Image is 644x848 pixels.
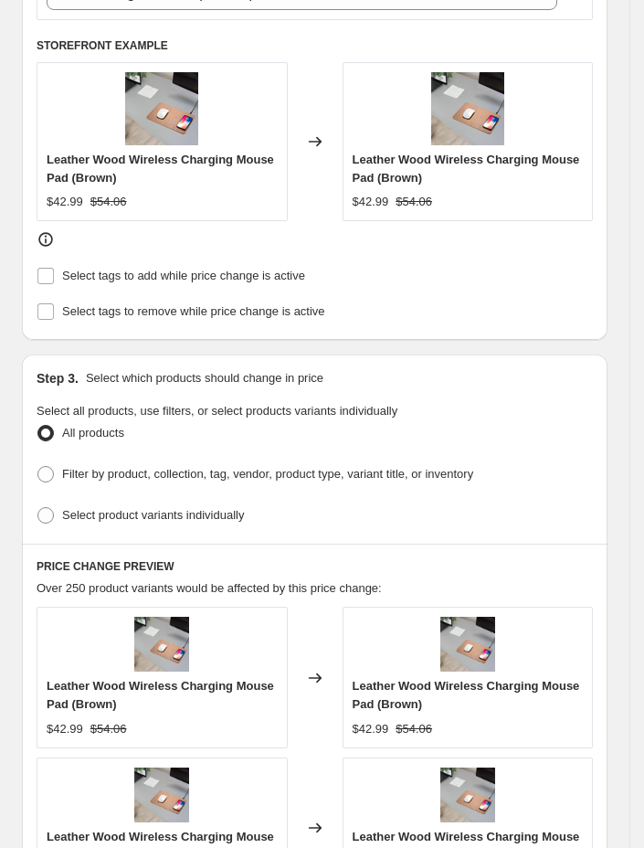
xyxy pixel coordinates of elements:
img: background-editor_output_5f393db7-05fd-4c5a-adf5-e7f78f3adf35_80x.png [440,768,495,822]
h2: Step 3. [37,369,79,387]
img: background-editor_output_5f393db7-05fd-4c5a-adf5-e7f78f3adf35_80x.png [134,768,189,822]
div: $42.99 [353,193,389,211]
h6: STOREFRONT EXAMPLE [37,38,593,53]
span: Leather Wood Wireless Charging Mouse Pad (Brown) [353,153,580,185]
div: $42.99 [353,720,389,738]
strike: $54.06 [90,193,127,211]
span: Leather Wood Wireless Charging Mouse Pad (Brown) [353,679,580,711]
div: $42.99 [47,193,83,211]
span: Filter by product, collection, tag, vendor, product type, variant title, or inventory [62,467,473,481]
h6: PRICE CHANGE PREVIEW [37,559,593,574]
img: background-editor_output_5f393db7-05fd-4c5a-adf5-e7f78f3adf35_80x.png [440,617,495,672]
img: background-editor_output_5f393db7-05fd-4c5a-adf5-e7f78f3adf35_80x.png [431,72,504,145]
img: background-editor_output_5f393db7-05fd-4c5a-adf5-e7f78f3adf35_80x.png [125,72,198,145]
span: Leather Wood Wireless Charging Mouse Pad (Brown) [47,153,274,185]
span: Select tags to add while price change is active [62,269,305,282]
span: Leather Wood Wireless Charging Mouse Pad (Brown) [47,679,274,711]
span: Select all products, use filters, or select products variants individually [37,404,397,418]
img: background-editor_output_5f393db7-05fd-4c5a-adf5-e7f78f3adf35_80x.png [134,617,189,672]
strike: $54.06 [90,720,127,738]
span: All products [62,426,124,440]
div: $42.99 [47,720,83,738]
strike: $54.06 [396,720,432,738]
span: Select tags to remove while price change is active [62,304,325,318]
span: Over 250 product variants would be affected by this price change: [37,581,382,595]
span: Select product variants individually [62,508,244,522]
p: Select which products should change in price [86,369,323,387]
strike: $54.06 [396,193,432,211]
